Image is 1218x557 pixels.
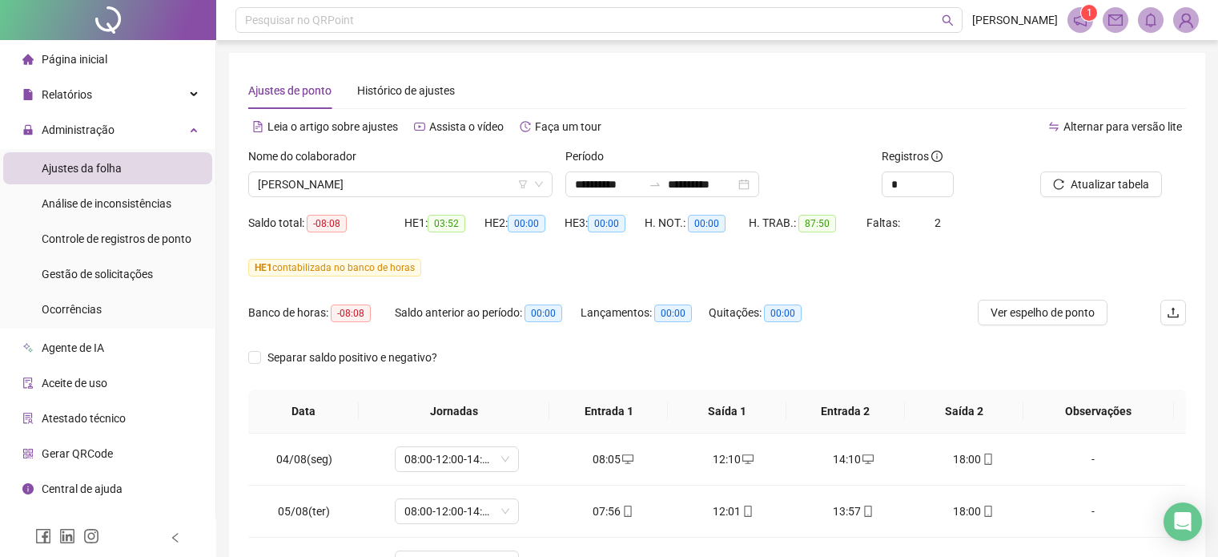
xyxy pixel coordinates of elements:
span: swap-right [649,178,661,191]
sup: 1 [1081,5,1097,21]
span: [PERSON_NAME] [972,11,1058,29]
span: Aceite de uso [42,377,107,389]
div: 18:00 [927,450,1021,468]
span: -08:08 [307,215,347,232]
span: 05/08(ter) [278,505,330,518]
span: down [534,180,544,189]
span: Ocorrências [42,303,102,316]
div: HE 3: [565,214,645,232]
span: Administração [42,123,115,136]
span: 00:00 [688,215,726,232]
span: Central de ajuda [42,482,123,495]
span: Clube QR - Beneficios [42,518,147,531]
span: linkedin [59,528,75,544]
span: filter [518,180,528,189]
span: Gerar QRCode [42,447,113,460]
div: HE 2: [484,214,565,232]
span: Observações [1036,402,1161,420]
span: to [649,178,661,191]
div: 12:10 [686,450,781,468]
span: Atestado técnico [42,412,126,425]
div: Saldo total: [248,214,404,232]
div: 07:56 [566,503,661,520]
div: 13:57 [806,503,901,520]
span: info-circle [22,483,34,494]
span: Controle de registros de ponto [42,232,191,245]
label: Nome do colaborador [248,147,367,165]
span: Histórico de ajustes [357,84,455,97]
span: 00:00 [588,215,625,232]
span: Ajustes de ponto [248,84,332,97]
span: left [170,532,181,543]
span: 08:00-12:00-14:00-18:00 [404,499,509,523]
div: Saldo anterior ao período: [395,304,581,322]
span: 08:00-12:00-14:00-18:00 [404,447,509,471]
div: 08:05 [566,450,661,468]
span: file [22,89,34,100]
span: Gestão de solicitações [42,268,153,281]
span: Análise de inconsistências [42,197,171,210]
span: Atualizar tabela [1071,176,1149,193]
th: Entrada 2 [786,389,905,434]
div: HE 1: [404,214,484,232]
div: 12:01 [686,503,781,520]
span: 2 [935,216,941,229]
span: home [22,54,34,65]
span: mobile [981,454,994,465]
span: VINICIUS GABRIEL SILVA DO NASCIMENTO [258,172,543,196]
div: - [1046,450,1140,468]
span: 87:50 [798,215,836,232]
span: lock [22,124,34,135]
span: 03:52 [428,215,465,232]
span: contabilizada no banco de horas [248,259,421,276]
span: Alternar para versão lite [1063,120,1182,133]
img: 77048 [1174,8,1198,32]
span: Agente de IA [42,341,104,354]
div: Lançamentos: [581,304,709,322]
span: desktop [861,454,874,465]
button: Atualizar tabela [1040,172,1162,197]
span: swap [1048,121,1059,132]
div: - [1046,503,1140,520]
div: Open Intercom Messenger [1164,503,1202,541]
span: 1 [1087,7,1092,18]
span: Assista o vídeo [429,120,504,133]
span: mobile [981,506,994,517]
div: H. TRAB.: [749,214,866,232]
div: 14:10 [806,450,901,468]
span: Ver espelho de ponto [991,304,1095,321]
span: Leia o artigo sobre ajustes [267,120,398,133]
span: HE 1 [255,262,272,273]
span: search [942,14,954,26]
span: instagram [83,528,99,544]
label: Período [565,147,614,165]
span: bell [1144,13,1158,27]
th: Data [248,389,359,434]
span: Faltas: [866,216,902,229]
span: 00:00 [764,305,802,322]
span: 00:00 [508,215,545,232]
span: mail [1108,13,1123,27]
span: -08:08 [331,305,371,322]
div: Quitações: [709,304,826,322]
span: Página inicial [42,53,107,66]
span: facebook [35,528,51,544]
span: youtube [414,121,425,132]
span: notification [1073,13,1087,27]
th: Jornadas [359,389,549,434]
span: 00:00 [525,305,562,322]
span: 04/08(seg) [276,453,332,466]
span: info-circle [931,151,943,162]
span: mobile [741,506,754,517]
span: Faça um tour [535,120,601,133]
th: Saída 1 [668,389,786,434]
span: Separar saldo positivo e negativo? [261,349,444,366]
div: Banco de horas: [248,304,395,322]
th: Observações [1023,389,1174,434]
span: reload [1053,179,1064,190]
span: mobile [621,506,633,517]
button: Ver espelho de ponto [978,300,1107,325]
span: mobile [861,506,874,517]
span: upload [1167,306,1180,319]
span: solution [22,413,34,424]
